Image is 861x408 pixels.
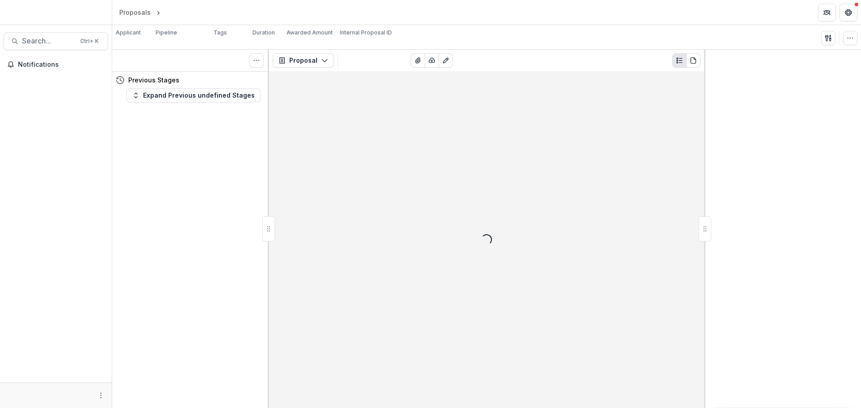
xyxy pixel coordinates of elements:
[128,75,179,85] h4: Previous Stages
[18,61,104,69] span: Notifications
[818,4,836,21] button: Partners
[4,57,108,72] button: Notifications
[116,29,141,37] p: Applicant
[116,6,200,19] nav: breadcrumb
[686,53,700,68] button: PDF view
[839,4,857,21] button: Get Help
[213,29,227,37] p: Tags
[411,53,425,68] button: View Attached Files
[96,390,106,401] button: More
[252,29,275,37] p: Duration
[156,29,177,37] p: Pipeline
[439,53,453,68] button: Edit as form
[126,88,261,103] button: Expand Previous undefined Stages
[287,29,333,37] p: Awarded Amount
[340,29,392,37] p: Internal Proposal ID
[116,6,154,19] a: Proposals
[249,53,264,68] button: Toggle View Cancelled Tasks
[78,36,100,46] div: Ctrl + K
[119,8,151,17] div: Proposals
[672,53,687,68] button: Plaintext view
[4,32,108,50] button: Search...
[273,53,334,68] button: Proposal
[22,37,75,45] span: Search...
